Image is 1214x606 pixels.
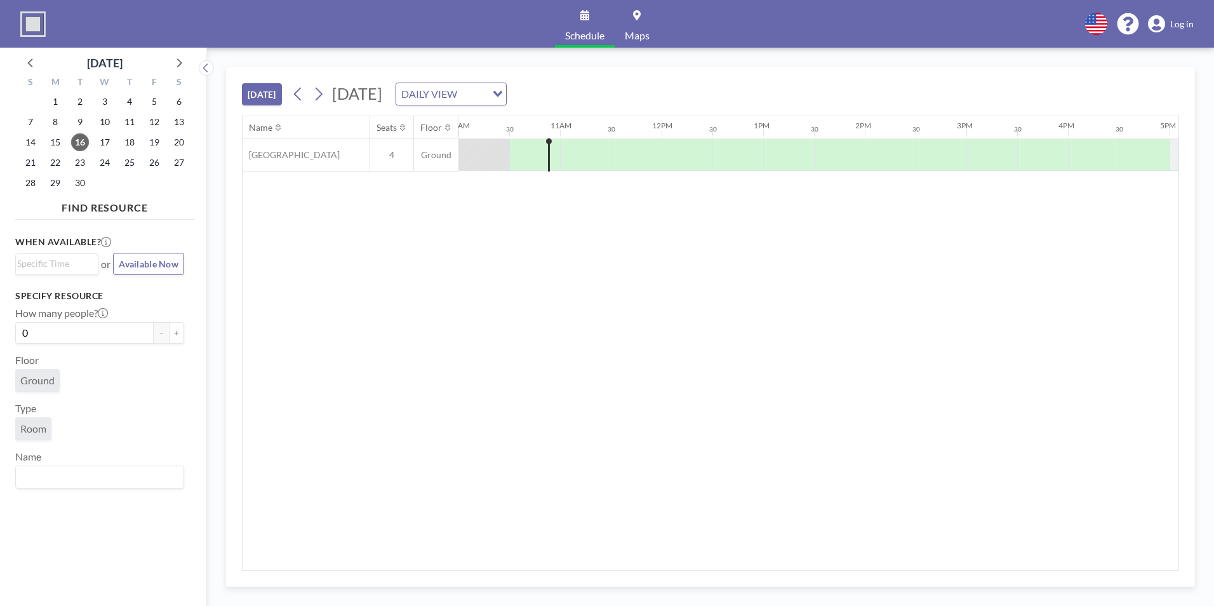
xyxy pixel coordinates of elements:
[96,113,114,131] span: Wednesday, September 10, 2025
[461,86,485,102] input: Search for option
[71,154,89,172] span: Tuesday, September 23, 2025
[68,75,93,91] div: T
[170,93,188,111] span: Saturday, September 6, 2025
[242,83,282,105] button: [DATE]
[71,93,89,111] span: Tuesday, September 2, 2025
[22,174,39,192] span: Sunday, September 28, 2025
[46,133,64,151] span: Monday, September 15, 2025
[420,122,442,133] div: Floor
[912,125,920,133] div: 30
[15,196,194,214] h4: FIND RESOURCE
[71,133,89,151] span: Tuesday, September 16, 2025
[449,121,470,130] div: 10AM
[87,54,123,72] div: [DATE]
[17,257,91,271] input: Search for option
[71,174,89,192] span: Tuesday, September 30, 2025
[16,254,98,273] div: Search for option
[370,149,413,161] span: 4
[96,133,114,151] span: Wednesday, September 17, 2025
[811,125,818,133] div: 30
[399,86,460,102] span: DAILY VIEW
[121,93,138,111] span: Thursday, September 4, 2025
[652,121,672,130] div: 12PM
[20,11,46,37] img: organization-logo
[46,93,64,111] span: Monday, September 1, 2025
[166,75,191,91] div: S
[377,122,397,133] div: Seats
[855,121,871,130] div: 2PM
[22,154,39,172] span: Sunday, September 21, 2025
[957,121,973,130] div: 3PM
[1116,125,1123,133] div: 30
[113,253,184,275] button: Available Now
[15,450,41,463] label: Name
[243,149,340,161] span: [GEOGRAPHIC_DATA]
[96,154,114,172] span: Wednesday, September 24, 2025
[170,113,188,131] span: Saturday, September 13, 2025
[170,133,188,151] span: Saturday, September 20, 2025
[170,154,188,172] span: Saturday, September 27, 2025
[121,154,138,172] span: Thursday, September 25, 2025
[142,75,166,91] div: F
[20,422,46,435] span: Room
[46,113,64,131] span: Monday, September 8, 2025
[506,125,514,133] div: 30
[414,149,458,161] span: Ground
[169,322,184,344] button: +
[332,84,382,103] span: [DATE]
[145,133,163,151] span: Friday, September 19, 2025
[20,374,55,387] span: Ground
[15,290,184,302] h3: Specify resource
[93,75,117,91] div: W
[117,75,142,91] div: T
[15,307,108,320] label: How many people?
[608,125,615,133] div: 30
[754,121,770,130] div: 1PM
[119,259,178,269] span: Available Now
[96,93,114,111] span: Wednesday, September 3, 2025
[16,466,183,488] div: Search for option
[1014,125,1022,133] div: 30
[145,93,163,111] span: Friday, September 5, 2025
[1170,18,1194,30] span: Log in
[22,133,39,151] span: Sunday, September 14, 2025
[121,113,138,131] span: Thursday, September 11, 2025
[565,30,604,41] span: Schedule
[1160,121,1176,130] div: 5PM
[121,133,138,151] span: Thursday, September 18, 2025
[625,30,650,41] span: Maps
[18,75,43,91] div: S
[550,121,571,130] div: 11AM
[17,469,177,485] input: Search for option
[396,83,506,105] div: Search for option
[71,113,89,131] span: Tuesday, September 9, 2025
[46,174,64,192] span: Monday, September 29, 2025
[1148,15,1194,33] a: Log in
[1058,121,1074,130] div: 4PM
[22,113,39,131] span: Sunday, September 7, 2025
[46,154,64,172] span: Monday, September 22, 2025
[15,402,36,415] label: Type
[101,258,110,271] span: or
[249,122,272,133] div: Name
[43,75,68,91] div: M
[15,354,39,367] label: Floor
[145,113,163,131] span: Friday, September 12, 2025
[145,154,163,172] span: Friday, September 26, 2025
[154,322,169,344] button: -
[709,125,717,133] div: 30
